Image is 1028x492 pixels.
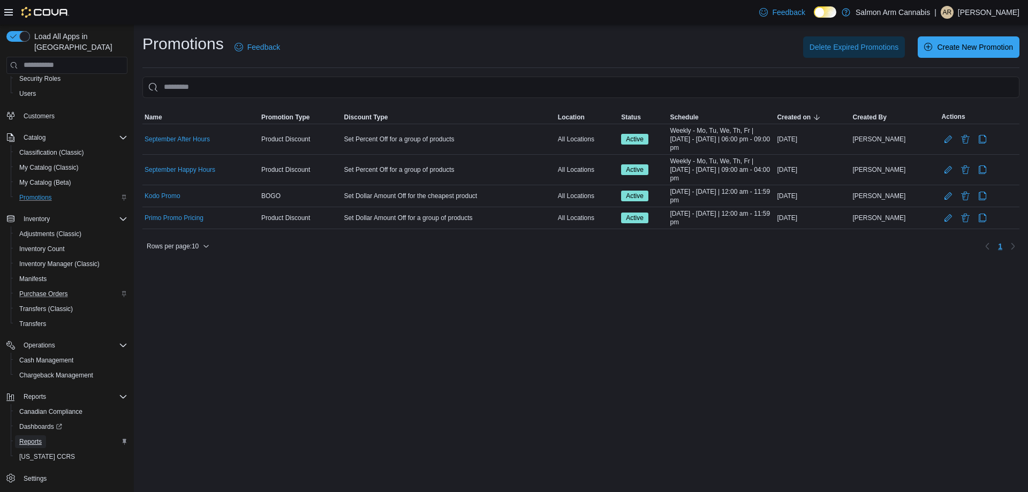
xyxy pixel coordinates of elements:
span: Product Discount [261,165,310,174]
span: Manifests [19,275,47,283]
span: All Locations [558,165,594,174]
button: My Catalog (Classic) [11,160,132,175]
button: Purchase Orders [11,286,132,301]
span: Reports [24,392,46,401]
a: Dashboards [11,419,132,434]
span: Reports [15,435,127,448]
button: Manifests [11,271,132,286]
span: AR [943,6,952,19]
button: Catalog [19,131,50,144]
span: Active [626,213,644,223]
span: Load All Apps in [GEOGRAPHIC_DATA] [30,31,127,52]
button: Created on [775,111,850,124]
span: Cash Management [15,354,127,367]
span: Created on [777,113,811,122]
a: Dashboards [15,420,66,433]
span: Promotion Type [261,113,309,122]
button: Catalog [2,130,132,145]
span: Transfers [19,320,46,328]
span: Canadian Compliance [15,405,127,418]
span: Inventory Manager (Classic) [15,258,127,270]
span: Catalog [24,133,46,142]
span: [PERSON_NAME] [853,214,906,222]
div: Ariel Richards [941,6,954,19]
span: Cash Management [19,356,73,365]
button: Canadian Compliance [11,404,132,419]
a: Adjustments (Classic) [15,228,86,240]
span: Weekly - Mo, Tu, We, Th, Fr | [DATE] - [DATE] | 09:00 am - 04:00 pm [670,157,773,183]
span: Customers [19,109,127,122]
a: September Happy Hours [145,165,215,174]
span: Location [558,113,585,122]
span: Catalog [19,131,127,144]
span: Users [15,87,127,100]
button: Inventory Manager (Classic) [11,256,132,271]
span: Dashboards [19,422,62,431]
span: Transfers (Classic) [15,302,127,315]
span: Inventory Manager (Classic) [19,260,100,268]
span: Active [626,134,644,144]
button: Edit Promotion [942,133,955,146]
button: Delete Promotion [959,211,972,224]
button: Security Roles [11,71,132,86]
a: Manifests [15,273,51,285]
span: Feedback [247,42,280,52]
a: My Catalog (Classic) [15,161,83,174]
span: Operations [24,341,55,350]
span: All Locations [558,135,594,143]
span: [PERSON_NAME] [853,192,906,200]
button: Promotion Type [259,111,342,124]
input: This is a search bar. As you type, the results lower in the page will automatically filter. [142,77,1019,98]
button: Location [556,111,619,124]
span: Weekly - Mo, Tu, We, Th, Fr | [DATE] - [DATE] | 06:00 pm - 09:00 pm [670,126,773,152]
div: [DATE] [775,163,850,176]
span: 1 [998,241,1002,252]
span: Inventory [19,213,127,225]
button: Users [11,86,132,101]
span: Security Roles [19,74,61,83]
a: Customers [19,110,59,123]
span: Users [19,89,36,98]
a: Users [15,87,40,100]
button: Chargeback Management [11,368,132,383]
span: Washington CCRS [15,450,127,463]
img: Cova [21,7,69,18]
button: Cash Management [11,353,132,368]
a: Transfers [15,317,50,330]
a: Purchase Orders [15,287,72,300]
span: Active [621,191,648,201]
span: Feedback [772,7,805,18]
span: My Catalog (Beta) [15,176,127,189]
button: Reports [11,434,132,449]
span: Promotions [19,193,52,202]
a: Classification (Classic) [15,146,88,159]
button: Delete Promotion [959,190,972,202]
span: Purchase Orders [19,290,68,298]
span: Chargeback Management [15,369,127,382]
span: Promotions [15,191,127,204]
a: Chargeback Management [15,369,97,382]
span: Status [621,113,641,122]
p: Salmon Arm Cannabis [856,6,930,19]
span: Chargeback Management [19,371,93,380]
div: [DATE] [775,133,850,146]
span: Inventory [24,215,50,223]
button: Rows per page:10 [142,240,214,253]
span: Settings [19,472,127,485]
button: Delete Promotion [959,163,972,176]
button: Adjustments (Classic) [11,226,132,241]
button: Next page [1007,240,1019,253]
span: Create New Promotion [937,42,1013,52]
span: Created By [853,113,887,122]
a: September After Hours [145,135,210,143]
button: Edit Promotion [942,211,955,224]
button: Delete Promotion [959,133,972,146]
a: Primo Promo Pricing [145,214,203,222]
span: All Locations [558,214,594,222]
a: Settings [19,472,51,485]
button: Schedule [668,111,775,124]
ul: Pagination for table: [994,238,1007,255]
span: Transfers [15,317,127,330]
span: Adjustments (Classic) [19,230,81,238]
span: My Catalog (Classic) [19,163,79,172]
